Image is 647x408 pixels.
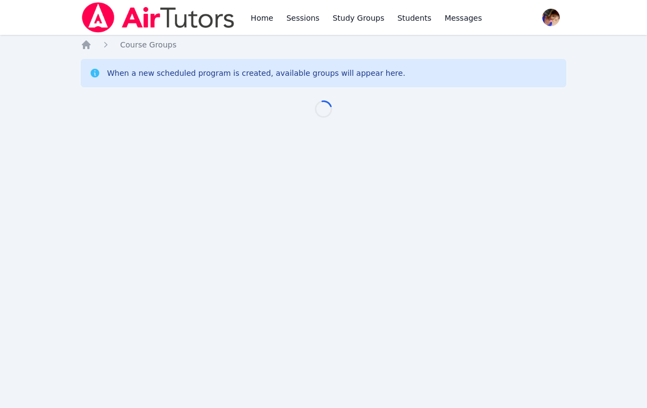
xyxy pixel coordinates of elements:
[120,39,176,50] a: Course Groups
[445,13,482,23] span: Messages
[81,2,235,33] img: Air Tutors
[107,68,405,79] div: When a new scheduled program is created, available groups will appear here.
[120,40,176,49] span: Course Groups
[81,39,566,50] nav: Breadcrumb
